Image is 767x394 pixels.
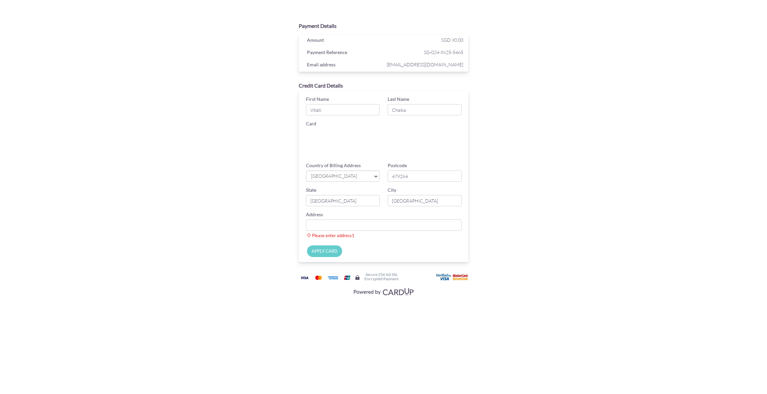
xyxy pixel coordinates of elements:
input: APPLY CARD [307,245,342,257]
label: Last Name [388,96,409,102]
img: American Express [326,274,340,282]
img: User card [436,274,469,281]
span: SGD 90.00 [441,37,463,43]
div: Payment Details [299,22,469,30]
label: Address [306,211,323,218]
iframe: Secure card expiration date input frame [306,148,381,160]
div: Payment Reference [302,48,385,58]
label: Country of Billing Address [306,162,361,169]
a: [GEOGRAPHIC_DATA] [306,170,380,182]
iframe: Secure card security code input frame [389,148,464,160]
iframe: Secure card number input frame [306,129,463,141]
div: Email address [302,60,385,70]
h6: Secure 256-bit SSL Encrypted Payment [364,272,399,281]
span: SG-024-IN25-5465 [385,48,463,56]
img: Visa [298,274,311,282]
span: [EMAIL_ADDRESS][DOMAIN_NAME] [385,60,463,69]
label: Card [306,120,316,127]
span: [GEOGRAPHIC_DATA] [310,173,369,180]
label: Postcode [388,162,407,169]
img: Union Pay [341,274,354,282]
label: State [306,187,316,193]
small: Please enter address1 [307,232,457,239]
div: Credit Card Details [299,82,469,90]
img: Visa, Mastercard [350,286,417,298]
div: Amount [302,36,385,46]
label: City [388,187,396,193]
img: Secure lock [355,275,360,280]
label: First Name [306,96,329,102]
img: Mastercard [312,274,325,282]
